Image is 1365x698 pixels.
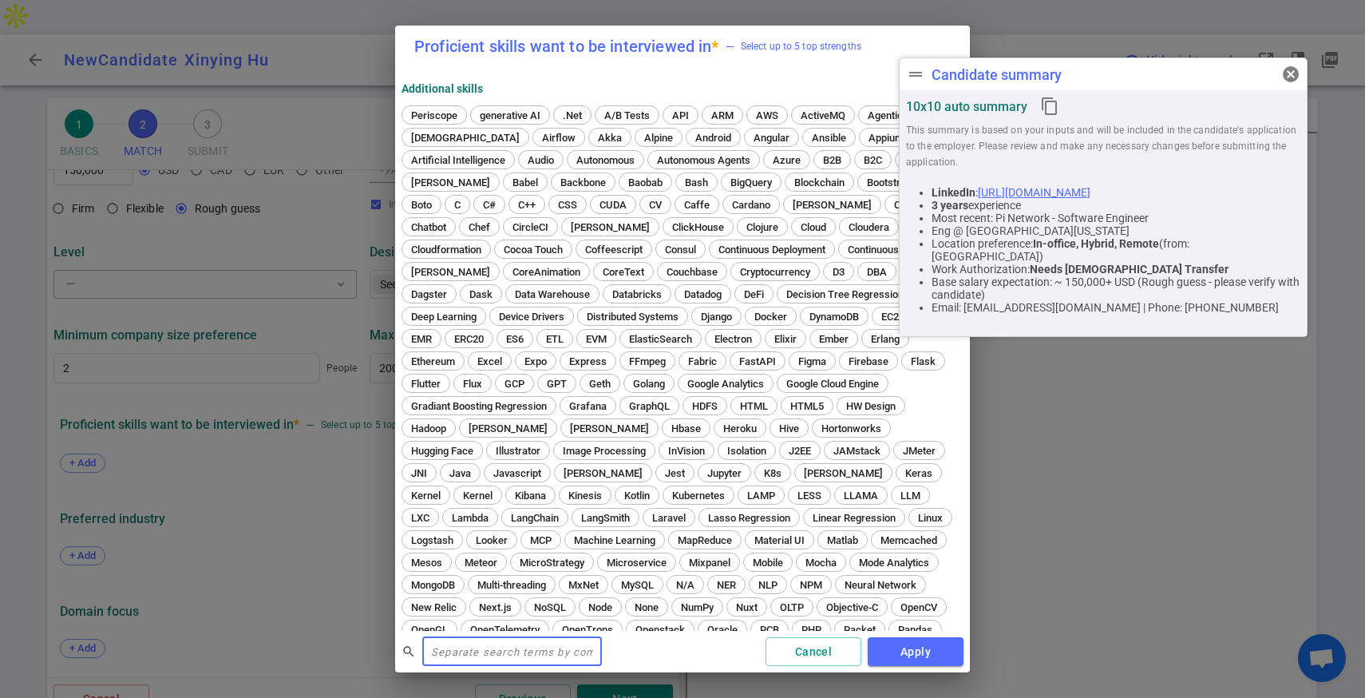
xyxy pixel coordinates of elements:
[795,109,851,121] span: ActiveMQ
[806,132,852,144] span: Ansible
[500,333,529,345] span: ES6
[552,199,583,211] span: CSS
[540,333,569,345] span: ETL
[813,333,854,345] span: Ember
[565,221,655,233] span: [PERSON_NAME]
[457,490,498,502] span: Kernel
[734,355,781,367] span: FastAPI
[906,65,925,84] span: drag_handle
[671,579,700,591] span: N/A
[781,378,884,390] span: Google Cloud Engine
[509,490,552,502] span: Kibana
[785,400,829,412] span: HTML5
[580,244,648,256] span: Coffeescript
[702,512,796,524] span: Lasso Regression
[584,378,616,390] span: Geth
[623,400,675,412] span: GraphQL
[842,244,956,256] span: Continuous Integration
[472,579,552,591] span: Multi-threading
[507,176,544,188] span: Babel
[457,378,488,390] span: Flux
[741,221,784,233] span: Clojure
[862,109,908,121] span: Agentic
[792,490,827,502] span: LESS
[888,199,928,211] span: Celery
[643,199,667,211] span: CV
[865,333,905,345] span: Erlang
[781,288,909,300] span: Decision Tree Regression
[747,557,789,569] span: Mobile
[406,109,463,121] span: Periscope
[647,512,691,524] span: Laravel
[807,512,901,524] span: Linear Regression
[639,132,679,144] span: Alpine
[556,624,619,636] span: OpenTrons
[507,266,586,278] span: CoreAnimation
[463,221,496,233] span: Chef
[706,109,739,121] span: ARM
[827,266,850,278] span: D3
[474,109,546,121] span: generative AI
[661,266,723,278] span: Couchbase
[767,154,806,166] span: Azure
[748,132,795,144] span: Angular
[900,467,938,479] span: Keras
[490,445,546,457] span: Illustrator
[726,38,734,54] div: —
[465,624,545,636] span: OpenTelemetry
[505,512,564,524] span: LangChain
[406,624,453,636] span: OpenGL
[773,422,805,434] span: Hive
[449,333,489,345] span: ERC20
[798,467,888,479] span: [PERSON_NAME]
[619,490,655,502] span: Kotlin
[742,490,781,502] span: LAMP
[734,266,816,278] span: Cryptocurrency
[406,333,437,345] span: EMR
[875,534,943,546] span: Memcached
[630,624,690,636] span: Openstack
[512,199,541,211] span: C++
[828,445,886,457] span: JAMstack
[580,333,612,345] span: EVM
[754,624,785,636] span: PCB
[406,266,496,278] span: [PERSON_NAME]
[841,400,901,412] span: HW Design
[667,221,730,233] span: ClickHouse
[514,557,590,569] span: MicroStrategy
[557,109,588,121] span: .Net
[787,199,877,211] span: [PERSON_NAME]
[912,512,948,524] span: Linux
[667,109,694,121] span: API
[711,579,742,591] span: NER
[592,132,627,144] span: Akka
[789,176,850,188] span: Blockchain
[615,579,659,591] span: MySQL
[794,579,828,591] span: NPM
[406,400,552,412] span: Gradiant Boosting Regression
[838,624,881,636] span: Packet
[594,199,632,211] span: CUDA
[406,355,461,367] span: Ethereum
[895,490,926,502] span: LLM
[783,445,817,457] span: J2EE
[843,221,895,233] span: Cloudera
[774,601,809,613] span: OLTP
[861,176,917,188] span: Bootstrap
[524,534,557,546] span: MCP
[463,422,553,434] span: [PERSON_NAME]
[564,355,612,367] span: Express
[709,333,758,345] span: Electron
[568,534,661,546] span: Machine Learning
[1281,65,1300,84] span: cancel
[769,333,802,345] span: Elixir
[607,288,667,300] span: Databricks
[863,132,909,144] span: Appium
[861,266,892,278] span: DBA
[663,445,710,457] span: InVision
[766,637,861,667] button: Cancel
[581,311,684,323] span: Distributed Systems
[749,534,810,546] span: Material UI
[406,601,462,613] span: New Relic
[583,601,618,613] span: Node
